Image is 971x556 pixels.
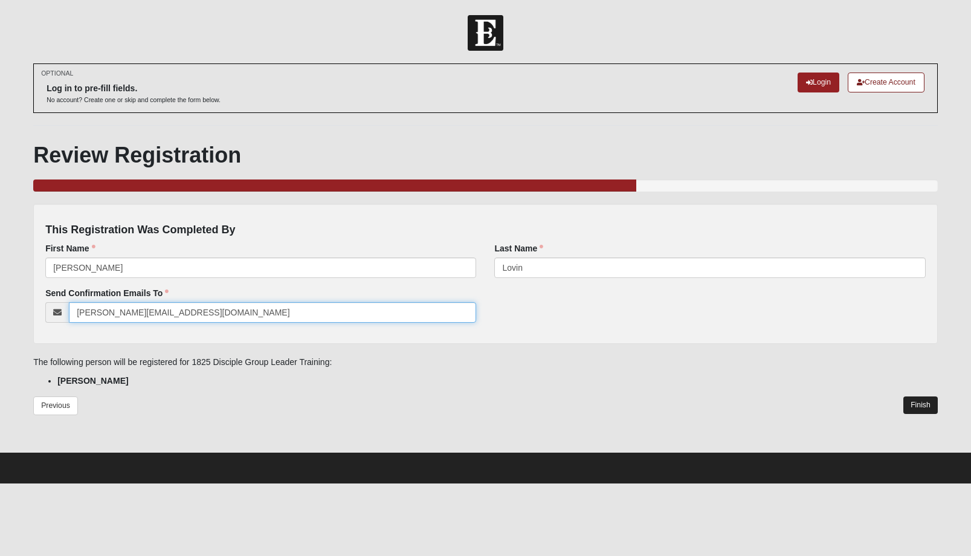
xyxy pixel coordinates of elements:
label: First Name [45,242,95,254]
p: No account? Create one or skip and complete the form below. [47,95,221,105]
h4: This Registration Was Completed By [45,224,926,237]
label: Send Confirmation Emails To [45,287,169,299]
strong: [PERSON_NAME] [57,376,128,386]
p: The following person will be registered for 1825 Disciple Group Leader Training: [33,356,938,369]
h1: Review Registration [33,142,938,168]
small: OPTIONAL [41,69,73,78]
a: Create Account [848,73,924,92]
h6: Log in to pre-fill fields. [47,83,221,94]
img: Church of Eleven22 Logo [468,15,503,51]
a: Login [798,73,839,92]
a: Previous [33,396,78,415]
label: Last Name [494,242,543,254]
a: Finish [903,396,938,414]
